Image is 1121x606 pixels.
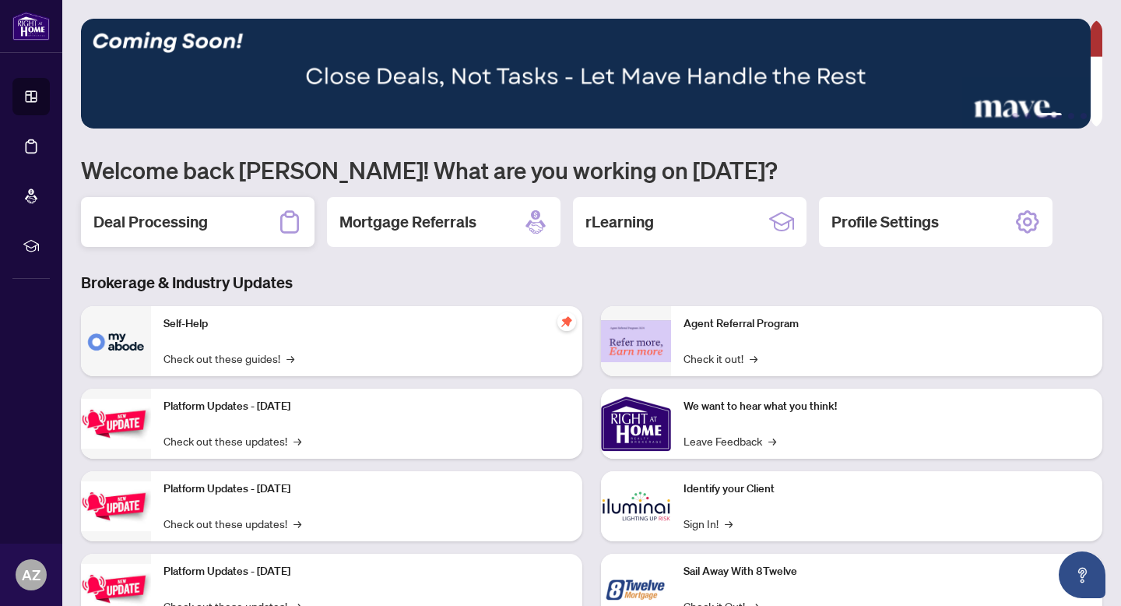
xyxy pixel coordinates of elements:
button: 3 [1037,113,1062,119]
img: Agent Referral Program [601,320,671,363]
h2: Mortgage Referrals [339,211,476,233]
a: Sign In!→ [683,515,733,532]
p: Sail Away With 8Twelve [683,563,1090,580]
p: Agent Referral Program [683,315,1090,333]
a: Leave Feedback→ [683,432,776,449]
p: Platform Updates - [DATE] [163,481,570,498]
h2: rLearning [585,211,654,233]
span: pushpin [557,312,576,331]
h3: Brokerage & Industry Updates [81,272,1102,294]
h2: Profile Settings [831,211,939,233]
a: Check out these updates!→ [163,432,301,449]
span: → [725,515,733,532]
button: 2 [1024,113,1031,119]
span: → [768,432,776,449]
button: 4 [1068,113,1074,119]
button: 5 [1081,113,1087,119]
span: → [293,432,301,449]
span: → [293,515,301,532]
p: We want to hear what you think! [683,398,1090,415]
a: Check out these guides!→ [163,350,294,367]
a: Check out these updates!→ [163,515,301,532]
p: Platform Updates - [DATE] [163,398,570,415]
img: Identify your Client [601,471,671,541]
button: 1 [1012,113,1018,119]
img: Self-Help [81,306,151,376]
p: Platform Updates - [DATE] [163,563,570,580]
h2: Deal Processing [93,211,208,233]
span: AZ [22,564,40,586]
span: → [750,350,757,367]
img: Slide 2 [81,19,1091,129]
p: Self-Help [163,315,570,333]
img: We want to hear what you think! [601,389,671,459]
span: → [286,350,294,367]
img: Platform Updates - July 21, 2025 [81,399,151,448]
button: Open asap [1059,551,1105,598]
img: Platform Updates - July 8, 2025 [81,481,151,530]
h1: Welcome back [PERSON_NAME]! What are you working on [DATE]? [81,155,1102,185]
p: Identify your Client [683,481,1090,498]
img: logo [12,12,50,41]
a: Check it out!→ [683,350,757,367]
